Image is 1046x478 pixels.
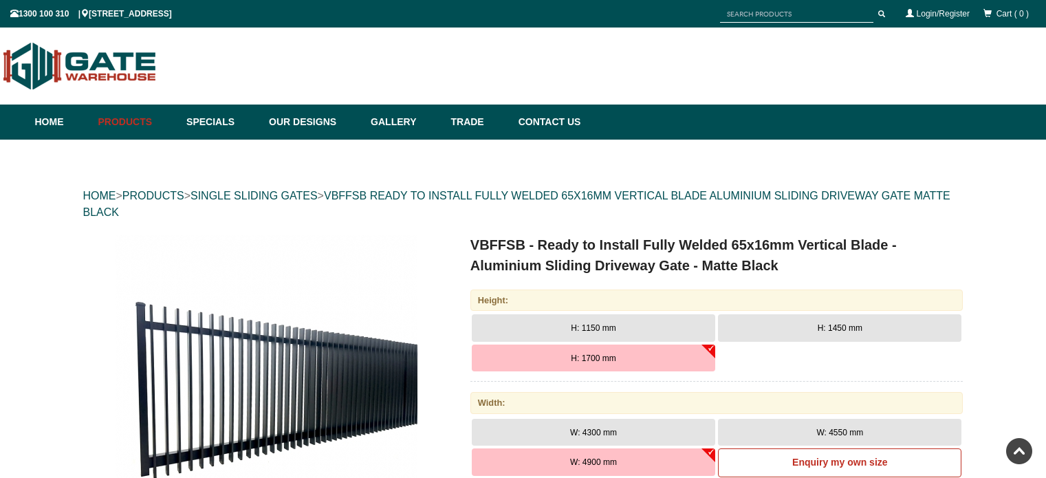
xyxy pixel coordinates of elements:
[83,174,963,235] div: > > >
[571,354,615,363] span: H: 1700 mm
[444,105,511,140] a: Trade
[262,105,364,140] a: Our Designs
[190,190,318,202] a: SINGLE SLIDING GATES
[718,419,961,446] button: W: 4550 mm
[512,105,581,140] a: Contact Us
[570,428,617,437] span: W: 4300 mm
[917,9,970,19] a: Login/Register
[472,345,715,372] button: H: 1700 mm
[470,290,963,311] div: Height:
[472,448,715,476] button: W: 4900 mm
[570,457,617,467] span: W: 4900 mm
[816,428,863,437] span: W: 4550 mm
[818,323,862,333] span: H: 1450 mm
[10,9,172,19] span: 1300 100 310 | [STREET_ADDRESS]
[996,9,1029,19] span: Cart ( 0 )
[472,419,715,446] button: W: 4300 mm
[179,105,262,140] a: Specials
[718,448,961,477] a: Enquiry my own size
[122,190,184,202] a: PRODUCTS
[571,323,615,333] span: H: 1150 mm
[792,457,887,468] b: Enquiry my own size
[720,6,873,23] input: SEARCH PRODUCTS
[470,392,963,413] div: Width:
[91,105,180,140] a: Products
[83,190,116,202] a: HOME
[364,105,444,140] a: Gallery
[470,235,963,276] h1: VBFFSB - Ready to Install Fully Welded 65x16mm Vertical Blade - Aluminium Sliding Driveway Gate -...
[718,314,961,342] button: H: 1450 mm
[472,314,715,342] button: H: 1150 mm
[83,190,950,218] a: VBFFSB READY TO INSTALL FULLY WELDED 65X16MM VERTICAL BLADE ALUMINIUM SLIDING DRIVEWAY GATE MATTE...
[35,105,91,140] a: Home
